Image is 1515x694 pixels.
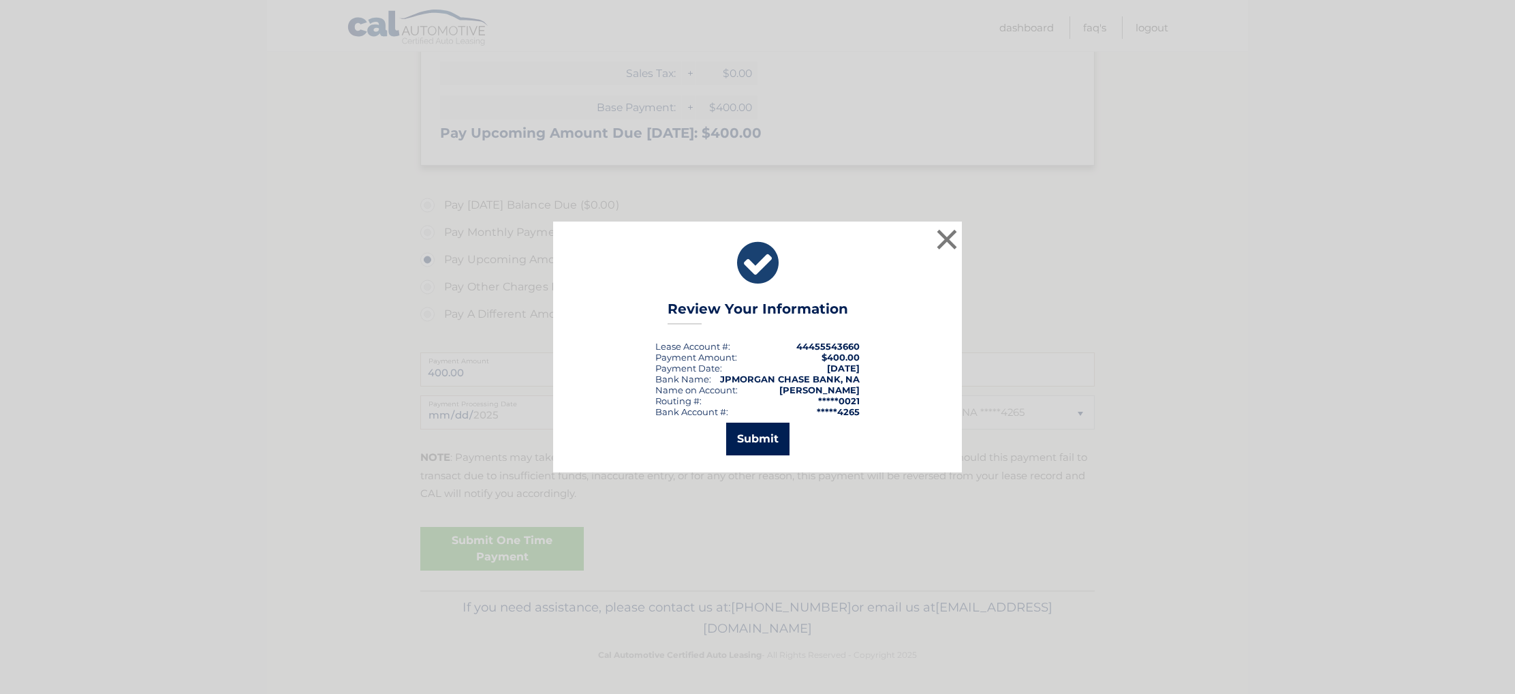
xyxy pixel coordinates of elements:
div: Routing #: [655,395,702,406]
strong: [PERSON_NAME] [779,384,860,395]
strong: 44455543660 [796,341,860,352]
div: : [655,363,722,374]
h3: Review Your Information [668,301,848,325]
span: [DATE] [827,363,860,374]
div: Lease Account #: [655,341,730,352]
div: Payment Amount: [655,352,737,363]
button: × [933,226,960,253]
span: Payment Date [655,363,720,374]
button: Submit [726,423,790,455]
div: Bank Name: [655,374,711,384]
div: Bank Account #: [655,406,728,417]
strong: JPMORGAN CHASE BANK, NA [720,374,860,384]
div: Name on Account: [655,384,738,395]
span: $400.00 [822,352,860,363]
